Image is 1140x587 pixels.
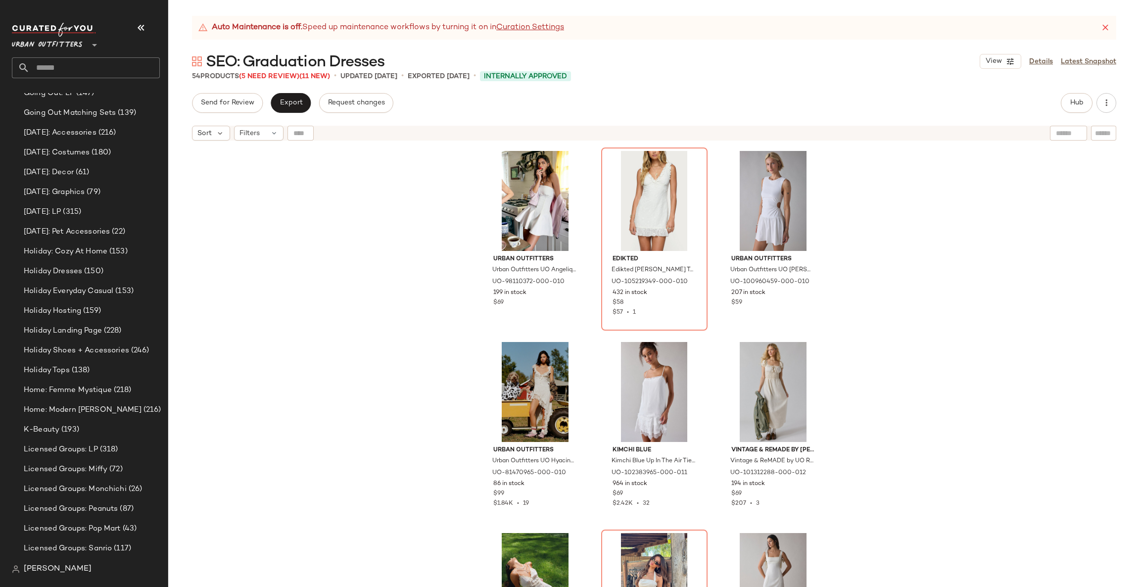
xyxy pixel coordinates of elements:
button: Send for Review [192,93,263,113]
span: (26) [127,484,142,495]
a: Latest Snapshot [1061,56,1116,67]
span: Urban Outfitters [12,34,83,51]
span: • [633,500,643,507]
span: (180) [90,147,111,158]
span: $69 [731,489,742,498]
span: Home: Modern [PERSON_NAME] [24,404,142,416]
span: UO-81470965-000-010 [492,469,566,478]
span: Holiday: Cozy At Home [24,246,107,257]
span: Send for Review [200,99,254,107]
span: Licensed Groups: Pop Mart [24,523,121,535]
img: svg%3e [12,565,20,573]
span: (147) [74,88,95,99]
span: UO-101312288-000-012 [730,469,806,478]
span: (150) [82,266,103,277]
span: UO-100960459-000-010 [730,278,809,287]
span: $69 [493,298,504,307]
span: Export [279,99,302,107]
div: Products [192,71,330,82]
span: • [623,309,633,316]
button: Export [271,93,311,113]
span: $59 [731,298,742,307]
span: 1 [633,309,636,316]
span: (318) [98,444,118,455]
span: Holiday Everyday Casual [24,286,113,297]
span: • [513,500,523,507]
span: Request changes [328,99,385,107]
div: Speed up maintenance workflows by turning it on in [198,22,564,34]
span: View [985,57,1002,65]
span: • [746,500,756,507]
span: (159) [81,305,101,317]
span: • [401,70,404,82]
span: $57 [613,309,623,316]
button: Request changes [319,93,393,113]
span: 86 in stock [493,480,524,489]
img: 98110372_010_b [485,151,585,251]
span: Kimchi Blue [613,446,696,455]
span: $207 [731,500,746,507]
span: (79) [85,187,100,198]
span: Licensed Groups: Sanrio [24,543,112,554]
span: 54 [192,73,200,80]
span: Holiday Tops [24,365,70,376]
span: Urban Outfitters UO Angelique Fit-And-Flare Strapless Denim Mini Dress in White, Women's at Urban... [492,266,576,275]
span: (11 New) [299,73,330,80]
p: Exported [DATE] [408,71,470,82]
span: 432 in stock [613,289,647,297]
span: Urban Outfitters UO Hyacinth Lace Spliced Midi Dress in White, Women's at Urban Outfitters [492,457,576,466]
span: UO-105219349-000-010 [612,278,688,287]
span: Holiday Dresses [24,266,82,277]
span: (138) [70,365,90,376]
span: Sort [197,128,212,139]
strong: Auto Maintenance is off. [212,22,302,34]
span: (216) [96,127,116,139]
span: [DATE]: Graphics [24,187,85,198]
span: [DATE]: LP [24,206,61,218]
span: Licensed Groups: Peanuts [24,503,118,515]
span: 207 in stock [731,289,765,297]
button: View [980,54,1021,69]
img: svg%3e [192,56,202,66]
a: Details [1029,56,1053,67]
span: Internally Approved [484,71,567,82]
button: Hub [1061,93,1092,113]
span: Vintage & ReMADE by UO ReMADE By UO Made In LA EcoVero™ Linen Smocked Milkmaid Midi Dress in Crea... [730,457,814,466]
img: 102383965_011_b [605,342,704,442]
span: (193) [59,424,79,436]
span: [DATE]: Decor [24,167,74,178]
span: (87) [118,503,134,515]
span: (246) [129,345,149,356]
span: Hub [1070,99,1084,107]
span: (5 Need Review) [239,73,299,80]
span: 194 in stock [731,480,765,489]
span: $1.84K [493,500,513,507]
span: (228) [102,325,122,337]
img: 101312288_012_b [723,342,823,442]
span: Urban Outfitters [493,255,577,264]
span: Going Out: LP [24,88,74,99]
span: (117) [112,543,131,554]
span: Urban Outfitters [493,446,577,455]
span: [PERSON_NAME] [24,563,92,575]
span: Filters [239,128,260,139]
span: 32 [643,500,650,507]
span: Urban Outfitters UO [PERSON_NAME] Side Cutout Drop Waist Mini Dress in White, Women's at Urban Ou... [730,266,814,275]
img: 100960459_010_b [723,151,823,251]
span: (218) [112,385,132,396]
span: Licensed Groups: LP [24,444,98,455]
span: Going Out Matching Sets [24,107,116,119]
span: 964 in stock [613,480,647,489]
span: UO-98110372-000-010 [492,278,565,287]
span: Home: Femme Mystique [24,385,112,396]
span: SEO: Graduation Dresses [206,52,384,72]
span: (216) [142,404,161,416]
span: [DATE]: Costumes [24,147,90,158]
span: $99 [493,489,504,498]
span: $2.42K [613,500,633,507]
p: updated [DATE] [340,71,397,82]
span: Holiday Landing Page [24,325,102,337]
span: • [474,70,476,82]
span: (43) [121,523,137,535]
span: Licensed Groups: Monchichi [24,484,127,495]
